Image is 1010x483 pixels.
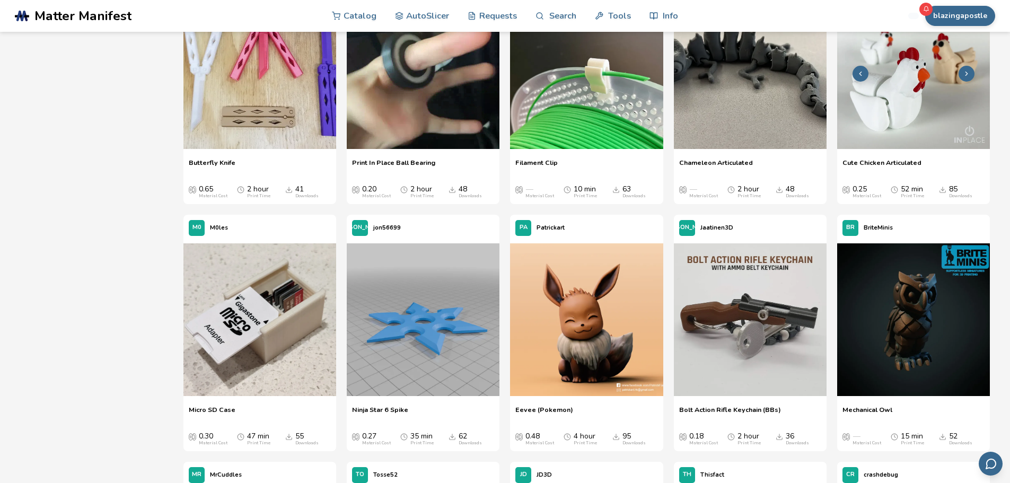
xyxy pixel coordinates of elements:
span: Downloads [449,432,456,441]
div: 2 hour [410,185,434,199]
div: 0.48 [525,432,554,446]
a: Ninja Star 6 Spike [352,406,408,421]
div: Downloads [786,194,809,199]
div: 0.20 [362,185,391,199]
span: Mechanical Owl [842,406,892,421]
div: Print Time [901,441,924,446]
div: 85 [949,185,972,199]
span: — [525,185,533,194]
p: Thisfact [700,469,724,480]
div: Print Time [901,194,924,199]
p: MrCuddles [210,469,242,480]
div: 0.65 [199,185,227,199]
span: Average Cost [515,432,523,441]
div: Downloads [949,441,972,446]
a: Filament Clip [515,159,558,174]
span: Average Cost [842,185,850,194]
span: CR [846,471,855,478]
span: Average Cost [515,185,523,194]
span: Average Print Time [237,185,244,194]
span: Average Print Time [400,185,408,194]
span: TO [356,471,364,478]
div: Material Cost [689,194,718,199]
div: 55 [295,432,319,446]
div: 36 [786,432,809,446]
button: blazingapostle [925,6,995,26]
span: Average Cost [679,185,687,194]
span: — [853,432,860,441]
a: Cute Chicken Articulated [842,159,921,174]
div: Material Cost [199,194,227,199]
div: 35 min [410,432,434,446]
span: Average Print Time [891,432,898,441]
span: Downloads [285,185,293,194]
a: Eevee (Pokemon) [510,241,663,400]
span: Average Print Time [891,185,898,194]
p: M0les [210,222,228,233]
span: Downloads [612,432,620,441]
a: Micro SD Case [189,406,235,421]
div: 2 hour [737,185,761,199]
span: Average Print Time [564,432,571,441]
div: Print Time [737,194,761,199]
div: 41 [295,185,319,199]
span: Average Cost [679,432,687,441]
div: 48 [459,185,482,199]
span: Average Print Time [400,432,408,441]
span: Downloads [449,185,456,194]
span: [PERSON_NAME] [662,224,712,231]
div: 0.27 [362,432,391,446]
span: Downloads [285,432,293,441]
div: Print Time [737,441,761,446]
div: Material Cost [525,441,554,446]
span: Average Cost [842,432,850,441]
div: 47 min [247,432,270,446]
span: Print In Place Ball Bearing [352,159,435,174]
div: Downloads [295,441,319,446]
div: 0.25 [853,185,881,199]
div: Print Time [410,194,434,199]
span: TH [683,471,691,478]
span: Average Print Time [727,432,735,441]
div: Print Time [247,441,270,446]
p: jon56699 [373,222,401,233]
div: Print Time [247,194,270,199]
a: Chameleon Articulated [679,159,753,174]
span: Downloads [776,432,783,441]
div: Material Cost [362,194,391,199]
div: Material Cost [853,194,881,199]
span: M0 [192,224,201,231]
span: Matter Manifest [34,8,131,23]
span: Average Cost [352,185,359,194]
div: 15 min [901,432,924,446]
div: Print Time [574,194,597,199]
span: Average Cost [352,432,359,441]
div: Print Time [410,441,434,446]
div: 63 [622,185,646,199]
p: Patrickart [537,222,565,233]
div: 2 hour [247,185,270,199]
div: Downloads [949,194,972,199]
a: Eevee (Pokemon) [515,406,573,421]
div: 2 hour [737,432,761,446]
a: Bolt Action Rifle Keychain (BBs) [679,406,781,421]
div: Material Cost [525,194,554,199]
span: Downloads [939,432,946,441]
img: Eevee (Pokemon) [510,243,663,396]
div: Downloads [459,441,482,446]
span: Downloads [776,185,783,194]
span: BR [846,224,855,231]
button: Send feedback via email [979,452,1003,476]
div: Downloads [622,441,646,446]
p: BriteMinis [864,222,893,233]
div: 52 min [901,185,924,199]
div: Material Cost [689,441,718,446]
div: 10 min [574,185,597,199]
span: Average Print Time [564,185,571,194]
div: 52 [949,432,972,446]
